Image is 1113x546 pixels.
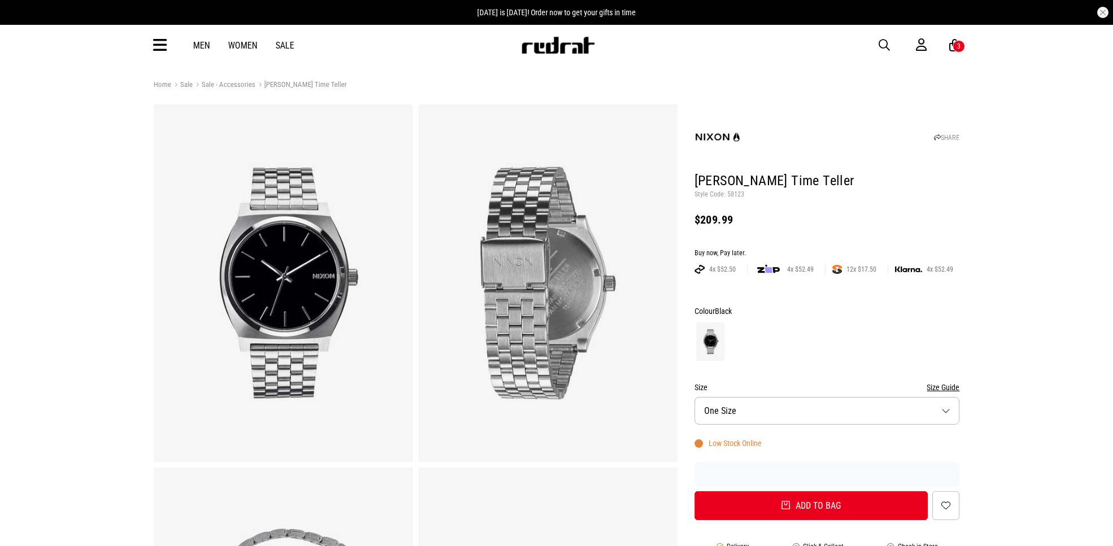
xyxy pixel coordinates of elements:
[895,267,922,273] img: KLARNA
[695,397,960,425] button: One Size
[695,114,740,159] img: Nixon
[842,265,881,274] span: 12x $17.50
[757,264,780,275] img: zip
[832,265,842,274] img: SPLITPAY
[695,439,762,448] div: Low Stock Online
[705,265,740,274] span: 4x $52.50
[696,322,724,361] img: Black
[193,40,210,51] a: Men
[695,190,960,199] p: Style Code: 58123
[922,265,958,274] span: 4x $52.49
[949,40,960,51] a: 3
[521,37,595,54] img: Redrat logo
[957,42,961,50] div: 3
[255,80,347,91] a: [PERSON_NAME] Time Teller
[715,307,732,316] span: Black
[695,172,960,190] h1: [PERSON_NAME] Time Teller
[276,40,294,51] a: Sale
[193,80,255,91] a: Sale - Accessories
[695,304,960,318] div: Colour
[228,40,257,51] a: Women
[704,405,736,416] span: One Size
[695,491,928,520] button: Add to bag
[927,381,959,394] button: Size Guide
[695,265,705,274] img: AFTERPAY
[695,469,960,480] iframe: Customer reviews powered by Trustpilot
[477,8,636,17] span: [DATE] is [DATE]! Order now to get your gifts in time
[934,134,959,142] a: SHARE
[418,104,678,462] img: Nixon Time Teller in Black
[783,265,818,274] span: 4x $52.49
[695,381,960,394] div: Size
[154,104,413,462] img: Nixon Time Teller in Black
[695,249,960,258] div: Buy now, Pay later.
[154,80,171,89] a: Home
[695,213,960,226] div: $209.99
[171,80,193,91] a: Sale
